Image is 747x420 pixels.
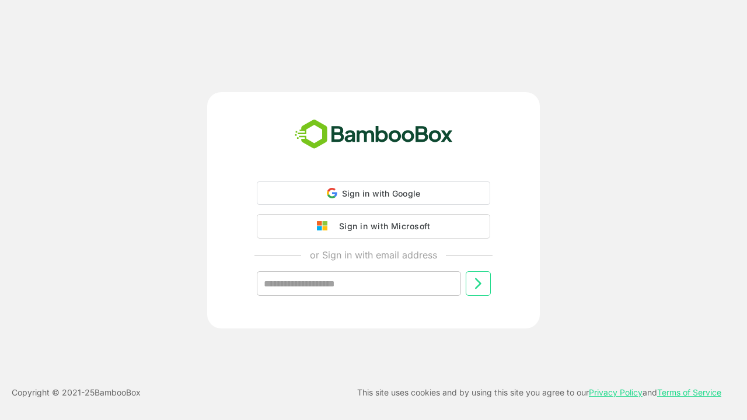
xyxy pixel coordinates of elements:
img: bamboobox [288,116,459,154]
p: Copyright © 2021- 25 BambooBox [12,386,141,400]
div: Sign in with Microsoft [333,219,430,234]
p: This site uses cookies and by using this site you agree to our and [357,386,721,400]
div: Sign in with Google [257,181,490,205]
button: Sign in with Microsoft [257,214,490,239]
img: google [317,221,333,232]
p: or Sign in with email address [310,248,437,262]
span: Sign in with Google [342,188,421,198]
a: Privacy Policy [589,387,643,397]
a: Terms of Service [657,387,721,397]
